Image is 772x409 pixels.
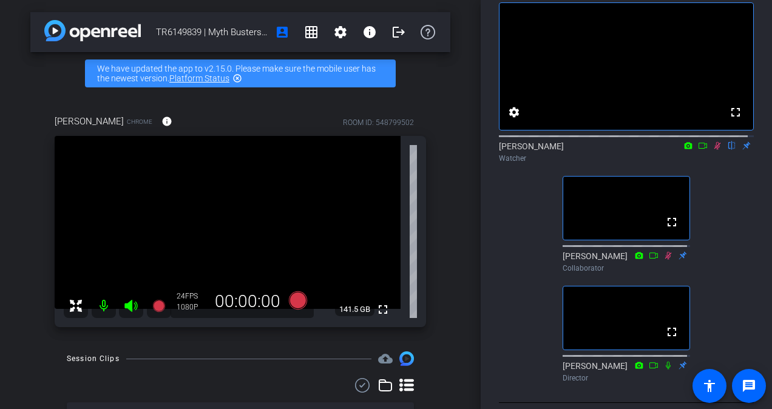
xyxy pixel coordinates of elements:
mat-icon: settings [507,105,521,120]
span: TR6149839 | Myth Busters Open Reel Session - TR lacks GenAI tax solutions & behind competitors [156,20,268,44]
div: Watcher [499,153,754,164]
mat-icon: flip [725,140,739,150]
span: FPS [185,292,198,300]
mat-icon: info [362,25,377,39]
div: 24 [177,291,207,301]
span: 141.5 GB [335,302,374,317]
div: Collaborator [563,263,690,274]
mat-icon: fullscreen [665,325,679,339]
div: Director [563,373,690,384]
mat-icon: fullscreen [728,105,743,120]
div: [PERSON_NAME] [563,360,690,384]
mat-icon: message [742,379,756,393]
span: Destinations for your clips [378,351,393,366]
div: Session Clips [67,353,120,365]
img: Session clips [399,351,414,366]
mat-icon: logout [391,25,406,39]
mat-icon: settings [333,25,348,39]
div: [PERSON_NAME] [499,140,754,164]
mat-icon: account_box [275,25,289,39]
div: 00:00:00 [207,291,288,312]
mat-icon: fullscreen [376,302,390,317]
div: We have updated the app to v2.15.0. Please make sure the mobile user has the newest version. [85,59,396,87]
mat-icon: info [161,116,172,127]
span: [PERSON_NAME] [55,115,124,128]
mat-icon: fullscreen [665,215,679,229]
div: ROOM ID: 548799502 [343,117,414,128]
span: Chrome [127,117,152,126]
div: 1080P [177,302,207,312]
img: app-logo [44,20,141,41]
div: [PERSON_NAME] [563,250,690,274]
mat-icon: cloud_upload [378,351,393,366]
mat-icon: highlight_off [232,73,242,83]
mat-icon: grid_on [304,25,319,39]
a: Platform Status [169,73,229,83]
mat-icon: accessibility [702,379,717,393]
